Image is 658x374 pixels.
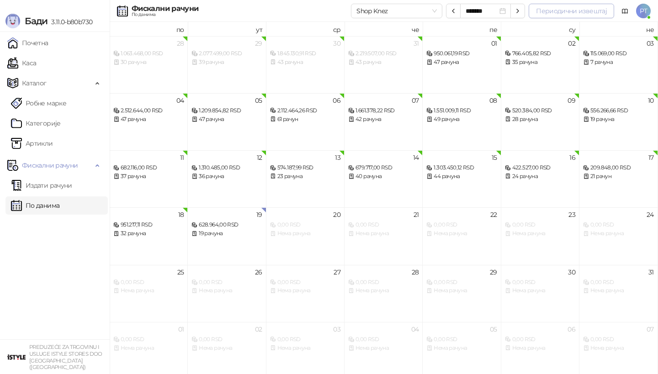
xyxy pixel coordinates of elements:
[423,150,501,207] td: 2025-08-15
[11,196,59,215] a: По данима
[426,115,497,124] div: 49 рачуна
[333,97,340,104] div: 06
[270,278,340,287] div: 0,00 RSD
[113,286,184,295] div: Нема рачуна
[568,97,575,104] div: 09
[412,97,419,104] div: 07
[11,94,66,112] a: Робне марке
[583,163,653,172] div: 209.848,00 RSD
[618,4,632,18] a: Документација
[411,326,419,332] div: 04
[113,49,184,58] div: 1.063.468,00 RSD
[110,36,188,93] td: 2025-07-28
[583,286,653,295] div: Нема рачуна
[188,36,266,93] td: 2025-07-29
[356,4,437,18] span: Shop Knez
[191,172,262,181] div: 36 рачуна
[266,265,345,322] td: 2025-08-27
[583,58,653,67] div: 7 рачуна
[426,335,497,344] div: 0,00 RSD
[348,172,419,181] div: 40 рачуна
[348,278,419,287] div: 0,00 RSD
[270,229,340,238] div: Нема рачуна
[345,265,423,322] td: 2025-08-28
[188,207,266,264] td: 2025-08-19
[11,176,72,195] a: Издати рачуни
[423,36,501,93] td: 2025-08-01
[423,93,501,150] td: 2025-08-08
[191,229,262,238] div: 19 рачуна
[505,344,575,353] div: Нема рачуна
[505,286,575,295] div: Нема рачуна
[188,150,266,207] td: 2025-08-12
[348,106,419,115] div: 1.661.378,22 RSD
[191,221,262,229] div: 628.964,00 RSD
[505,115,575,124] div: 28 рачуна
[583,344,653,353] div: Нема рачуна
[647,326,654,332] div: 07
[132,5,198,12] div: Фискални рачуни
[29,344,102,370] small: PREDUZEĆE ZA TRGOVINU I USLUGE ISTYLE STORES DOO [GEOGRAPHIC_DATA] ([GEOGRAPHIC_DATA])
[489,97,497,104] div: 08
[348,286,419,295] div: Нема рачуна
[505,229,575,238] div: Нема рачуна
[501,265,579,322] td: 2025-08-30
[423,265,501,322] td: 2025-08-29
[568,269,575,275] div: 30
[501,150,579,207] td: 2025-08-16
[345,93,423,150] td: 2025-08-07
[191,335,262,344] div: 0,00 RSD
[110,265,188,322] td: 2025-08-25
[583,49,653,58] div: 115.069,00 RSD
[191,49,262,58] div: 2.077.499,00 RSD
[505,163,575,172] div: 422.527,00 RSD
[583,106,653,115] div: 556.266,66 RSD
[583,221,653,229] div: 0,00 RSD
[333,40,340,47] div: 30
[180,154,184,161] div: 11
[333,326,340,332] div: 03
[501,36,579,93] td: 2025-08-02
[48,18,92,26] span: 3.11.0-b80b730
[492,154,497,161] div: 15
[270,221,340,229] div: 0,00 RSD
[583,115,653,124] div: 19 рачуна
[333,211,340,218] div: 20
[568,211,575,218] div: 23
[505,58,575,67] div: 35 рачуна
[7,54,36,72] a: Каса
[412,269,419,275] div: 28
[256,211,262,218] div: 19
[266,150,345,207] td: 2025-08-13
[270,49,340,58] div: 1.845.130,91 RSD
[505,278,575,287] div: 0,00 RSD
[501,22,579,36] th: су
[11,134,53,153] a: ArtikliАртикли
[579,22,658,36] th: не
[255,269,262,275] div: 26
[178,326,184,332] div: 01
[348,115,419,124] div: 42 рачуна
[188,93,266,150] td: 2025-08-05
[5,14,20,28] img: Logo
[505,106,575,115] div: 520.384,00 RSD
[648,269,654,275] div: 31
[113,115,184,124] div: 47 рачуна
[348,163,419,172] div: 679.717,00 RSD
[505,221,575,229] div: 0,00 RSD
[426,286,497,295] div: Нема рачуна
[648,97,654,104] div: 10
[529,4,614,18] button: Периодични извештај
[110,93,188,150] td: 2025-08-04
[505,49,575,58] div: 766.405,82 RSD
[266,36,345,93] td: 2025-07-30
[266,207,345,264] td: 2025-08-20
[191,106,262,115] div: 1.209.854,82 RSD
[255,326,262,332] div: 02
[583,229,653,238] div: Нема рачуна
[490,211,497,218] div: 22
[11,114,61,132] a: Категорије
[345,207,423,264] td: 2025-08-21
[414,40,419,47] div: 31
[348,221,419,229] div: 0,00 RSD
